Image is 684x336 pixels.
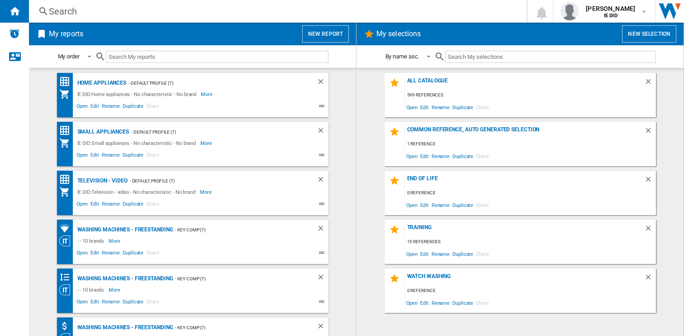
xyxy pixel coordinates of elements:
[430,297,451,309] span: Rename
[451,199,475,211] span: Duplicate
[405,77,644,90] div: All Catalogue
[430,101,451,113] span: Rename
[451,150,475,162] span: Duplicate
[405,175,644,187] div: end of life
[145,200,161,211] span: Share
[405,187,656,199] div: 0 reference
[145,151,161,162] span: Share
[419,101,430,113] span: Edit
[405,285,656,297] div: 0 reference
[419,248,430,260] span: Edit
[622,25,676,43] button: New selection
[405,273,644,285] div: watch washing
[128,175,299,187] div: - Default profile (7)
[89,102,100,113] span: Edit
[475,297,490,309] span: Share
[109,284,122,295] span: More
[59,272,75,283] div: Retailers banding
[145,102,161,113] span: Share
[644,77,656,90] div: Delete
[405,199,419,211] span: Open
[75,151,90,162] span: Open
[75,89,201,100] div: IE DID:Home appliances - No characteristic - No brand
[59,223,75,234] div: Retailers coverage
[405,236,656,248] div: 15 references
[75,249,90,259] span: Open
[89,298,100,308] span: Edit
[59,321,75,332] div: Retailers AVG price by brand
[58,53,80,60] div: My order
[59,174,75,185] div: Price Matrix
[75,77,127,89] div: Home appliances
[200,138,214,149] span: More
[75,322,173,333] div: Washing machines - Freestanding
[405,224,644,236] div: Training
[451,248,475,260] span: Duplicate
[317,224,328,235] div: Delete
[451,297,475,309] span: Duplicate
[317,126,328,138] div: Delete
[121,200,145,211] span: Duplicate
[100,102,121,113] span: Rename
[375,25,423,43] h2: My selections
[100,298,121,308] span: Rename
[59,125,75,136] div: Price Matrix
[451,101,475,113] span: Duplicate
[430,199,451,211] span: Rename
[405,126,644,139] div: Common reference, auto generated selection
[586,4,635,13] span: [PERSON_NAME]
[47,25,85,43] h2: My reports
[75,175,128,187] div: Television - video
[59,187,75,197] div: My Assortment
[419,199,430,211] span: Edit
[475,101,490,113] span: Share
[317,322,328,333] div: Delete
[200,187,213,197] span: More
[475,248,490,260] span: Share
[475,199,490,211] span: Share
[121,249,145,259] span: Duplicate
[405,101,419,113] span: Open
[89,151,100,162] span: Edit
[49,5,503,18] div: Search
[75,187,200,197] div: IE DID:Television - video - No characteristic - No brand
[145,298,161,308] span: Share
[59,89,75,100] div: My Assortment
[201,89,214,100] span: More
[430,150,451,162] span: Rename
[405,297,419,309] span: Open
[405,150,419,162] span: Open
[59,76,75,87] div: Price Matrix
[100,151,121,162] span: Rename
[445,51,655,63] input: Search My selections
[75,200,90,211] span: Open
[121,298,145,308] span: Duplicate
[121,151,145,162] span: Duplicate
[59,138,75,149] div: My Assortment
[644,273,656,285] div: Delete
[100,200,121,211] span: Rename
[75,298,90,308] span: Open
[644,175,656,187] div: Delete
[560,2,579,20] img: profile.jpg
[604,13,617,19] b: IE DID
[419,150,430,162] span: Edit
[89,249,100,259] span: Edit
[385,53,419,60] div: By name asc.
[59,235,75,246] div: Category View
[430,248,451,260] span: Rename
[89,200,100,211] span: Edit
[109,235,122,246] span: More
[75,284,109,295] div: - - 10 brands
[405,248,419,260] span: Open
[317,77,328,89] div: Delete
[75,102,90,113] span: Open
[129,126,299,138] div: - Default profile (7)
[121,102,145,113] span: Duplicate
[317,273,328,284] div: Delete
[145,249,161,259] span: Share
[644,126,656,139] div: Delete
[173,273,298,284] div: - Key Comp (7)
[59,284,75,295] div: Category View
[75,235,109,246] div: - - 10 brands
